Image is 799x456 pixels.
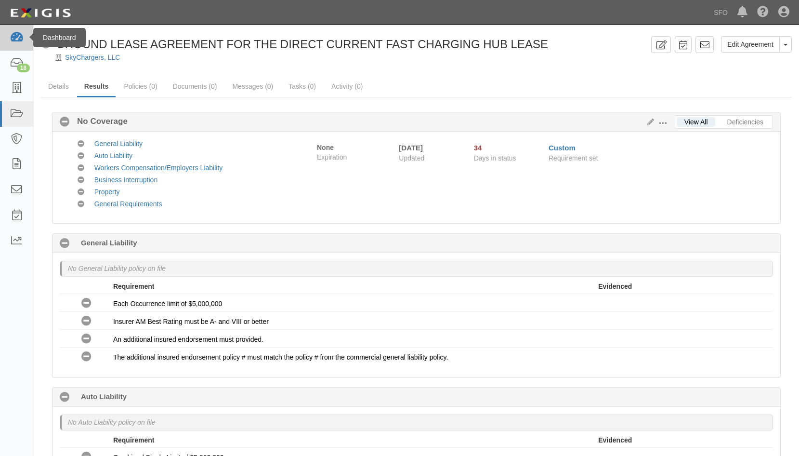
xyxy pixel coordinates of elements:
i: No Coverage 34 days (since 08/13/2025) [60,239,70,249]
i: No Coverage 34 days (since 08/13/2025) [60,392,70,402]
a: SFO [709,3,733,22]
a: Messages (0) [225,77,280,96]
a: Policies (0) [117,77,164,96]
i: No Coverage [81,316,92,326]
span: The additional insured endorsement policy # must match the policy # from the commercial general l... [113,353,448,361]
a: Property [94,188,120,196]
i: No Coverage [81,334,92,344]
a: Tasks (0) [281,77,323,96]
strong: Evidenced [598,436,632,444]
div: Dashboard [33,28,86,47]
b: Auto Liability [81,391,127,402]
b: No Coverage [70,116,128,127]
div: 18 [17,64,30,72]
a: View All [677,117,715,127]
a: Results [77,77,116,97]
a: Documents (0) [166,77,224,96]
span: Each Occurrence limit of $5,000,000 [113,300,222,308]
i: No Coverage [81,298,92,308]
i: No Coverage [78,141,84,148]
div: Since 08/13/2025 [474,143,541,153]
span: GROUND LEASE AGREEMENT FOR THE DIRECT CURRENT FAST CHARGING HUB LEASE [56,38,548,51]
i: Help Center - Complianz [757,7,769,18]
span: Expiration [317,152,392,162]
a: General Requirements [94,200,162,208]
span: Days in status [474,154,516,162]
i: No Coverage [78,153,84,160]
a: Deficiencies [720,117,771,127]
i: No Coverage [78,165,84,172]
span: Requirement set [549,154,598,162]
a: Edit Results [643,118,654,126]
i: No Coverage [78,201,84,208]
strong: Requirement [113,282,155,290]
strong: None [317,144,334,151]
p: No General Liability policy on file [68,264,166,273]
a: Business Interruption [94,176,158,184]
a: Edit Agreement [721,36,780,53]
a: Custom [549,144,576,152]
i: No Coverage [41,39,51,49]
a: Details [41,77,76,96]
strong: Requirement [113,436,155,444]
b: General Liability [81,238,137,248]
strong: Evidenced [598,282,632,290]
div: GROUND LEASE AGREEMENT FOR THE DIRECT CURRENT FAST CHARGING HUB LEASE [41,36,548,53]
i: No Coverage [78,177,84,184]
a: Workers Compensation/Employers Liability [94,164,223,172]
span: Insurer AM Best Rating must be A- and VIII or better [113,318,269,325]
img: logo-5460c22ac91f19d4615b14bd174203de0afe785f0fc80cf4dbbc73dc1793850b.png [7,4,74,22]
div: [DATE] [399,143,459,153]
i: No Coverage [60,117,70,127]
span: An additional insured endorsement must provided. [113,335,263,343]
span: Updated [399,154,424,162]
a: Auto Liability [94,152,132,160]
i: No Coverage [81,352,92,362]
a: SkyChargers, LLC [65,54,120,61]
i: No Coverage [78,189,84,196]
p: No Auto Liability policy on file [68,417,156,427]
a: Activity (0) [324,77,370,96]
a: General Liability [94,140,143,148]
